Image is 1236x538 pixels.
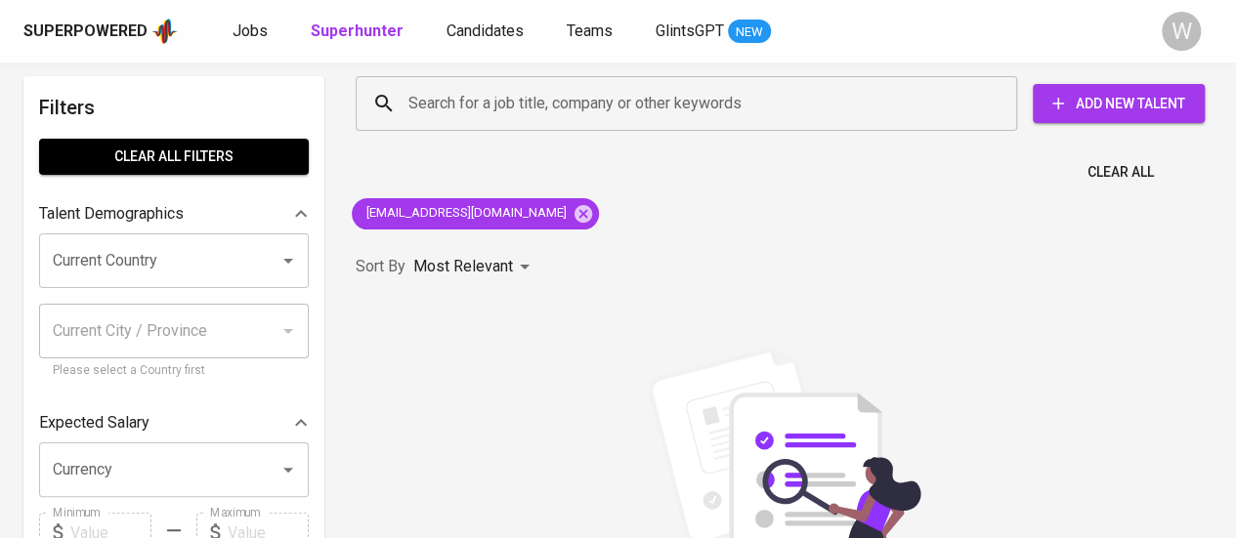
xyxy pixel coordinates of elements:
[447,21,524,40] span: Candidates
[656,21,724,40] span: GlintsGPT
[39,403,309,442] div: Expected Salary
[23,17,178,46] a: Superpoweredapp logo
[1087,160,1154,185] span: Clear All
[39,139,309,175] button: Clear All filters
[447,20,528,44] a: Candidates
[233,21,268,40] span: Jobs
[151,17,178,46] img: app logo
[656,20,771,44] a: GlintsGPT NEW
[567,21,613,40] span: Teams
[413,255,513,278] p: Most Relevant
[233,20,272,44] a: Jobs
[23,21,148,43] div: Superpowered
[39,92,309,123] h6: Filters
[275,247,302,274] button: Open
[352,198,599,229] div: [EMAIL_ADDRESS][DOMAIN_NAME]
[1162,12,1201,51] div: W
[356,255,405,278] p: Sort By
[39,194,309,233] div: Talent Demographics
[567,20,617,44] a: Teams
[311,20,407,44] a: Superhunter
[728,22,771,42] span: NEW
[55,145,293,169] span: Clear All filters
[1048,92,1189,116] span: Add New Talent
[39,411,149,435] p: Expected Salary
[352,204,578,223] span: [EMAIL_ADDRESS][DOMAIN_NAME]
[39,202,184,226] p: Talent Demographics
[1080,154,1162,190] button: Clear All
[53,361,295,381] p: Please select a Country first
[1033,84,1205,123] button: Add New Talent
[311,21,404,40] b: Superhunter
[413,249,536,285] div: Most Relevant
[275,456,302,483] button: Open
